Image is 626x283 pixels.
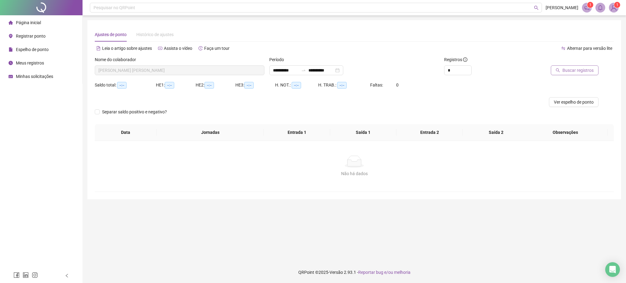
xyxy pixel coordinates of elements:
th: Entrada 2 [396,124,463,141]
span: instagram [32,272,38,278]
span: Ver espelho de ponto [554,99,594,105]
span: Histórico de ajustes [136,32,174,37]
span: left [65,274,69,278]
span: Meus registros [16,61,44,65]
span: --:-- [117,82,127,89]
button: Ver espelho de ponto [549,97,598,107]
th: Data [95,124,157,141]
span: Observações [528,129,603,136]
span: Registrar ponto [16,34,46,39]
span: --:-- [292,82,301,89]
span: swap-right [301,68,306,73]
div: HE 1: [156,82,196,89]
span: facebook [13,272,20,278]
span: swap [561,46,565,50]
div: Não há dados [102,170,606,177]
span: Assista o vídeo [164,46,192,51]
div: HE 3: [235,82,275,89]
span: Reportar bug e/ou melhoria [358,270,411,275]
span: Página inicial [16,20,41,25]
span: Separar saldo positivo e negativo? [100,108,169,115]
span: Faltas: [370,83,384,87]
span: --:-- [244,82,254,89]
sup: Atualize o seu contato no menu Meus Dados [614,2,620,8]
span: Espelho de ponto [16,47,49,52]
div: H. TRAB.: [318,82,370,89]
span: Ajustes de ponto [95,32,127,37]
span: 1 [589,3,591,7]
footer: QRPoint © 2025 - 2.93.1 - [83,262,626,283]
span: clock-circle [9,61,13,65]
th: Saída 1 [330,124,396,141]
span: Versão [330,270,343,275]
th: Saída 2 [463,124,529,141]
span: history [198,46,203,50]
span: --:-- [204,82,214,89]
span: Faça um tour [204,46,230,51]
div: HE 2: [196,82,235,89]
span: Registros [444,56,467,63]
label: Nome do colaborador [95,56,140,63]
span: to [301,68,306,73]
span: youtube [158,46,162,50]
span: linkedin [23,272,29,278]
span: environment [9,34,13,38]
span: file-text [96,46,101,50]
span: THAMARA DE CARVALHO SANTOS SOUSA [98,66,261,75]
span: schedule [9,74,13,79]
span: 0 [396,83,399,87]
span: [PERSON_NAME] [546,4,578,11]
span: Leia o artigo sobre ajustes [102,46,152,51]
span: file [9,47,13,52]
span: bell [598,5,603,10]
span: search [556,68,560,72]
th: Entrada 1 [263,124,330,141]
span: Buscar registros [562,67,594,74]
span: info-circle [463,57,467,62]
span: notification [584,5,590,10]
div: Open Intercom Messenger [605,262,620,277]
button: Buscar registros [551,65,598,75]
span: home [9,20,13,25]
th: Observações [523,124,608,141]
th: Jornadas [157,124,264,141]
sup: 1 [587,2,593,8]
div: H. NOT.: [275,82,318,89]
span: --:-- [337,82,347,89]
span: Alternar para versão lite [567,46,612,51]
span: --:-- [165,82,174,89]
span: 1 [616,3,618,7]
label: Período [269,56,288,63]
div: Saldo total: [95,82,156,89]
span: Minhas solicitações [16,74,53,79]
span: search [534,6,539,10]
img: 84174 [609,3,618,12]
